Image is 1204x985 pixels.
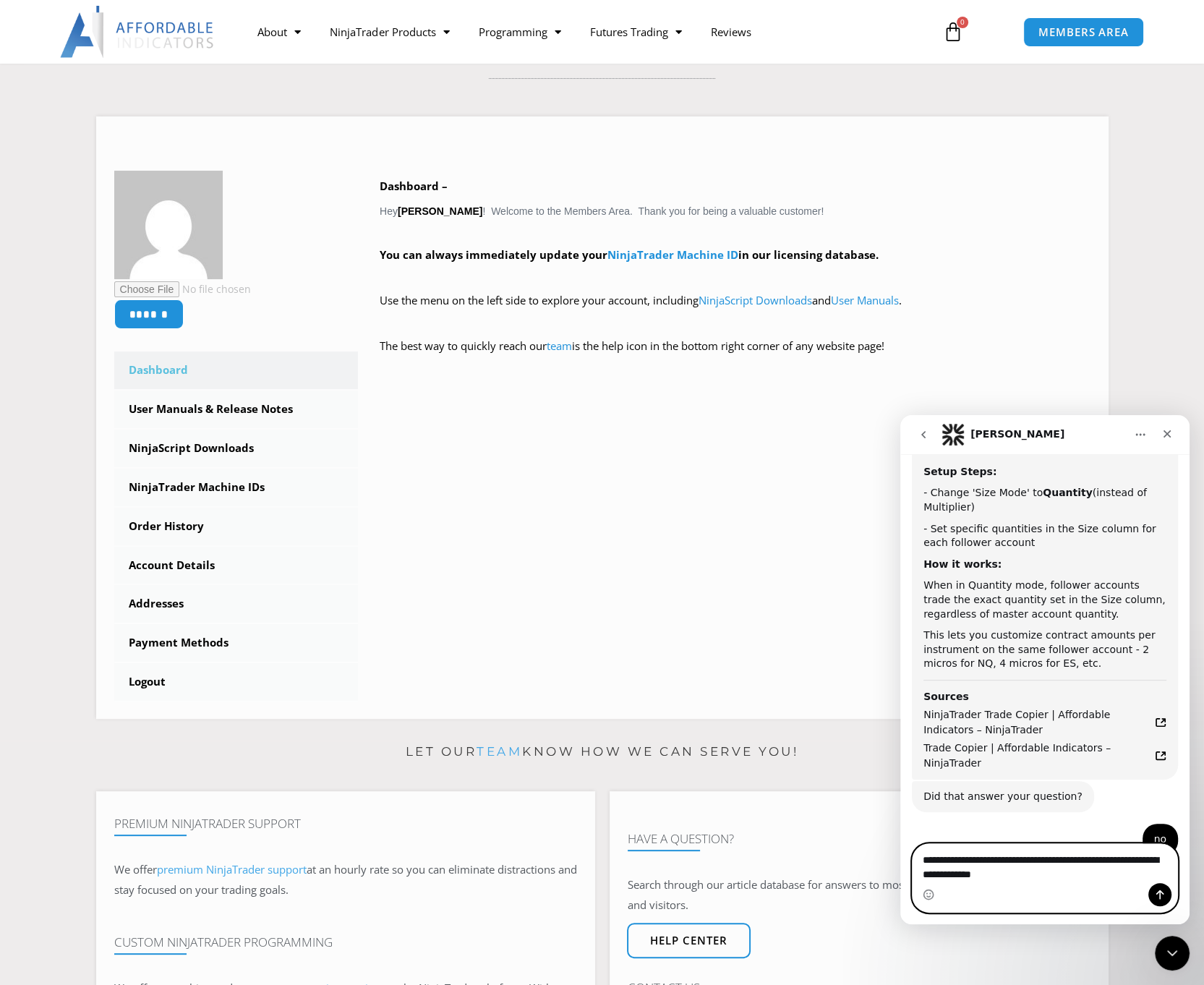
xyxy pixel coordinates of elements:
[23,375,182,389] div: Did that answer your question?
[114,171,223,279] img: 18588248f47db74aa67f77eb8bfce149bba37670ee3ec041958043f7d9147e14
[957,17,968,28] span: 0
[114,862,157,877] span: We offer
[254,417,266,432] div: no
[464,15,575,48] a: Programming
[696,15,765,48] a: Reviews
[243,15,315,48] a: About
[23,292,255,323] span: NinjaTrader Trade Copier | Affordable Indicators – NinjaTrader
[114,547,359,584] a: Account Details
[23,51,96,62] b: Setup Steps:
[114,351,359,701] nav: Account pages
[23,71,266,99] div: - Change 'Size Mode' to (instead of Multiplier)
[142,72,192,83] b: Quantity
[22,474,34,485] button: Emoji picker
[114,430,359,467] a: NinjaScript Downloads
[1155,936,1190,971] iframe: Intercom live chat
[380,247,879,262] strong: You can always immediately update your in our licensing database.
[114,469,359,506] a: NinjaTrader Machine IDs
[1023,17,1144,47] a: MEMBERS AREA
[23,325,255,356] span: Trade Copier | Affordable Indicators – NinjaTrader
[23,325,266,356] div: Trade Copier | Affordable Indicators – NinjaTrader
[575,15,696,48] a: Futures Trading
[23,143,101,155] b: How it works:
[23,107,266,135] div: - Set specific quantities in the Size column for each follower account
[242,409,278,440] div: no
[607,247,738,262] a: NinjaTrader Machine ID
[547,338,572,353] a: team
[921,11,985,53] a: 0
[477,744,522,759] a: team
[627,923,751,958] a: Help center
[60,6,215,58] img: LogoAI | Affordable Indicators – NinjaTrader
[380,179,448,193] b: Dashboard –
[398,205,482,217] strong: [PERSON_NAME]
[23,213,266,256] div: This lets you customize contract amounts per instrument on the same follower account - 2 micros f...
[315,15,464,48] a: NinjaTrader Products
[650,935,727,946] span: Help center
[12,366,194,398] div: Did that answer your question?
[380,176,1090,377] div: Hey ! Welcome to the Members Area. Thank you for being a valuable customer!
[243,15,926,48] nav: Menu
[628,875,1090,916] p: Search through our article database for answers to most common questions from customers and visit...
[114,391,359,428] a: User Manuals & Release Notes
[23,292,266,323] div: NinjaTrader Trade Copier | Affordable Indicators – NinjaTrader
[114,663,359,701] a: Logout
[114,935,577,950] h4: Custom NinjaTrader Programming
[699,293,812,307] a: NinjaScript Downloads
[23,274,266,289] h3: Sources
[114,816,577,831] h4: Premium NinjaTrader Support
[380,291,1090,331] p: Use the menu on the left side to explore your account, including and .
[114,862,577,897] span: at an hourly rate so you can eliminate distractions and stay focused on your trading goals.
[248,468,271,491] button: Send a message…
[900,415,1190,924] iframe: Intercom live chat
[1038,27,1129,38] span: MEMBERS AREA
[114,351,359,389] a: Dashboard
[96,741,1109,764] p: Let our know how we can serve you!
[23,163,266,206] div: When in Quantity mode, follower accounts trade the exact quantity set in the Size column, regardl...
[12,409,278,452] div: Loren says…
[114,585,359,623] a: Addresses
[12,429,277,468] textarea: Message…
[380,336,1090,377] p: The best way to quickly reach our is the help icon in the bottom right corner of any website page!
[114,508,359,545] a: Order History
[628,832,1090,846] h4: Have A Question?
[12,366,278,409] div: Solomon says…
[157,862,307,877] a: premium NinjaTrader support
[114,624,359,662] a: Payment Methods
[831,293,899,307] a: User Manuals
